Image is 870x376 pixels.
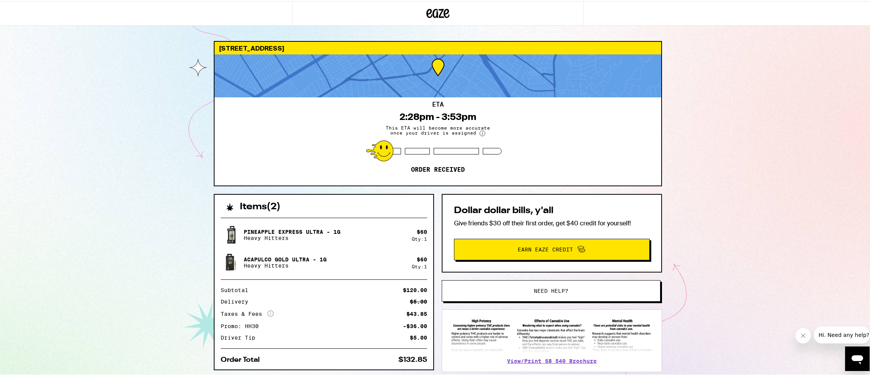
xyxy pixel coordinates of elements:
[221,286,254,292] div: Subtotal
[244,228,340,234] p: Pineapple Express Ultra - 1g
[454,238,650,259] button: Earn Eaze Credit
[518,246,573,251] span: Earn Eaze Credit
[406,310,427,315] div: $43.85
[432,100,444,107] h2: ETA
[454,205,650,214] h2: Dollar dollar bills, y'all
[417,255,427,261] div: $ 60
[814,325,870,342] iframe: Message from company
[221,298,254,303] div: Delivery
[400,110,476,121] div: 2:28pm - 3:53pm
[403,322,427,328] div: -$36.00
[221,309,274,316] div: Taxes & Fees
[410,334,427,339] div: $5.00
[244,234,340,240] p: Heavy Hitters
[411,165,465,172] p: Order received
[403,286,427,292] div: $120.00
[417,228,427,234] div: $ 60
[796,327,811,342] iframe: Close message
[244,261,327,268] p: Heavy Hitters
[244,255,327,261] p: Acapulco Gold Ultra - 1g
[221,251,242,272] img: Acapulco Gold Ultra - 1g
[534,287,568,292] span: Need help?
[380,124,495,135] span: This ETA will become more accurate once your driver is assigned
[454,218,650,226] p: Give friends $30 off their first order, get $40 credit for yourself!
[221,223,242,245] img: Pineapple Express Ultra - 1g
[412,235,427,240] div: Qty: 1
[442,279,660,300] button: Need help?
[221,322,264,328] div: Promo: HH30
[221,334,261,339] div: Driver Tip
[507,357,597,363] a: View/Print SB 540 Brochure
[240,201,281,210] h2: Items ( 2 )
[215,41,661,53] div: [STREET_ADDRESS]
[410,298,427,303] div: $5.00
[845,345,870,370] iframe: Button to launch messaging window
[412,263,427,268] div: Qty: 1
[450,316,654,352] img: SB 540 Brochure preview
[221,355,265,362] div: Order Total
[398,355,427,362] div: $132.85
